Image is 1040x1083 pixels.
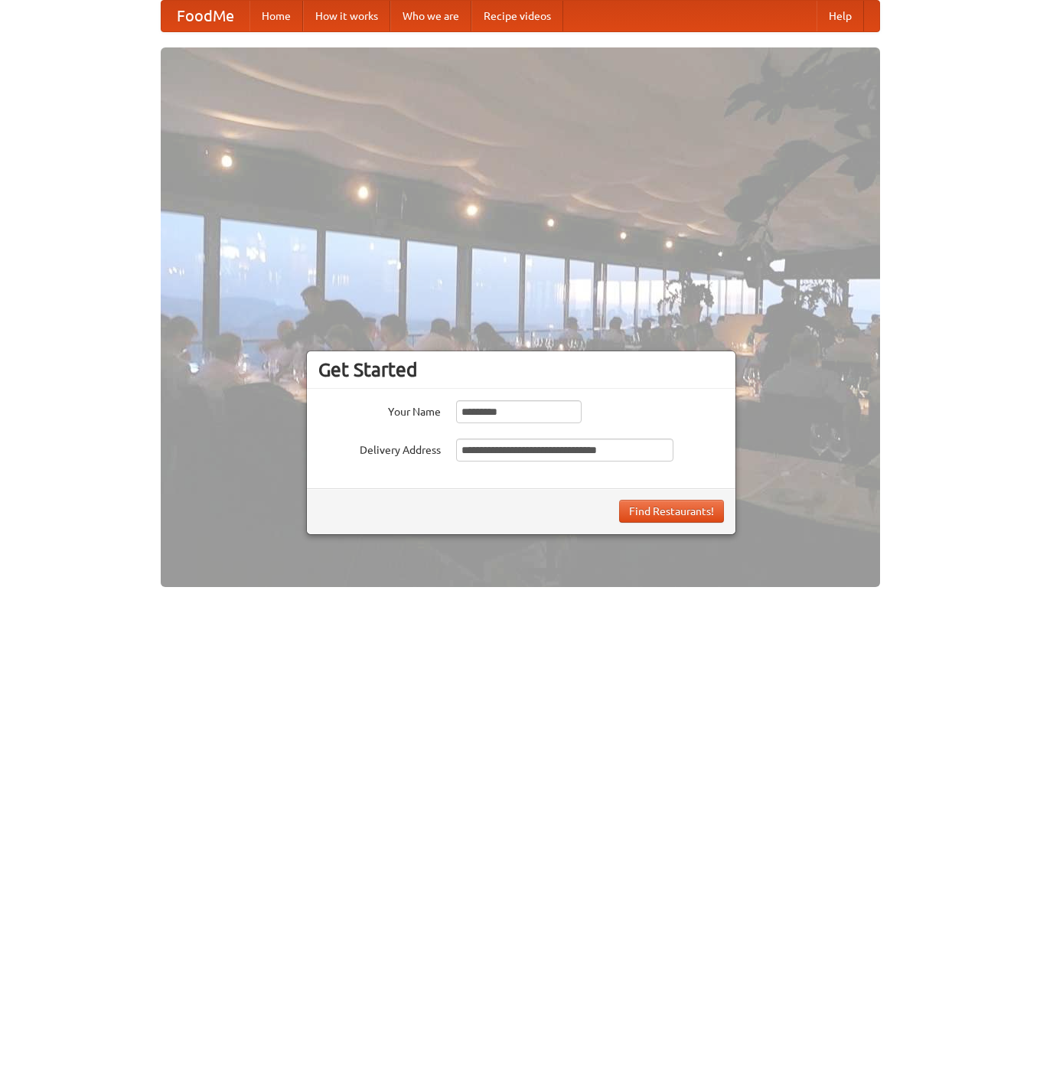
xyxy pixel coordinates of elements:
a: Who we are [390,1,471,31]
a: Home [249,1,303,31]
label: Delivery Address [318,439,441,458]
a: How it works [303,1,390,31]
button: Find Restaurants! [619,500,724,523]
a: FoodMe [161,1,249,31]
label: Your Name [318,400,441,419]
a: Recipe videos [471,1,563,31]
a: Help [817,1,864,31]
h3: Get Started [318,358,724,381]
